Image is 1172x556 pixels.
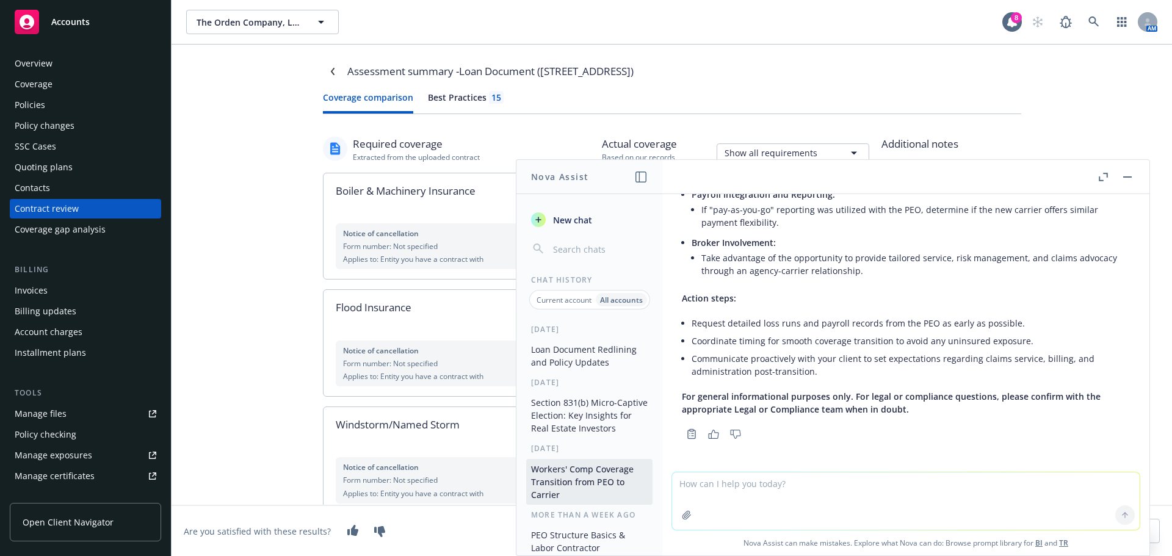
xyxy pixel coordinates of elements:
[10,387,161,399] div: Tools
[15,178,50,198] div: Contacts
[692,350,1130,380] li: Communicate proactively with your client to set expectations regarding claims service, billing, a...
[15,95,45,115] div: Policies
[343,358,583,369] div: Form number: Not specified
[10,54,161,73] a: Overview
[343,254,583,264] div: Applies to: Entity you have a contract with
[15,301,76,321] div: Billing updates
[1110,10,1134,34] a: Switch app
[1011,12,1022,23] div: 8
[15,487,76,507] div: Manage claims
[10,404,161,424] a: Manage files
[10,137,161,156] a: SSC Cases
[682,292,736,304] span: Action steps:
[537,295,591,305] p: Current account
[15,137,56,156] div: SSC Cases
[516,324,662,334] div: [DATE]
[701,249,1130,280] li: Take advantage of the opportunity to provide tailored service, risk management, and claims advoca...
[343,475,583,485] div: Form number: Not specified
[1082,10,1106,34] a: Search
[15,343,86,363] div: Installment plans
[667,530,1145,555] span: Nova Assist can make mistakes. Explore what Nova can do: Browse prompt library for and
[1035,538,1043,548] a: BI
[324,173,602,214] div: Boiler & Machinery Insurance
[15,446,92,465] div: Manage exposures
[692,332,1130,350] li: Coordinate timing for smooth coverage transition to avoid any uninsured exposure.
[15,322,82,342] div: Account charges
[428,91,504,104] div: Best Practices
[10,322,161,342] a: Account charges
[10,343,161,363] a: Installment plans
[602,136,677,152] div: Actual coverage
[726,425,745,442] button: Thumbs down
[551,240,648,258] input: Search chats
[10,5,161,39] a: Accounts
[15,116,74,135] div: Policy changes
[353,136,480,152] div: Required coverage
[10,425,161,444] a: Policy checking
[1054,10,1078,34] a: Report a Bug
[516,443,662,453] div: [DATE]
[324,407,602,447] div: Windstorm/Named Storm
[186,10,339,34] button: The Orden Company, LLC
[10,466,161,486] a: Manage certificates
[347,63,634,79] div: Assessment summary - Loan Document ([STREET_ADDRESS])
[10,281,161,300] a: Invoices
[686,428,697,439] svg: Copy to clipboard
[10,199,161,218] a: Contract review
[692,237,776,248] span: Broker Involvement:
[692,189,835,200] span: Payroll Integration and Reporting:
[682,391,1101,415] span: For general informational purposes only. For legal or compliance questions, please confirm with t...
[10,446,161,465] a: Manage exposures
[881,136,1021,152] div: Additional notes
[343,228,583,239] div: Notice of cancellation
[10,220,161,239] a: Coverage gap analysis
[602,152,677,162] div: Based on our records
[15,466,95,486] div: Manage certificates
[23,516,114,529] span: Open Client Navigator
[197,16,302,29] span: The Orden Company, LLC
[15,74,52,94] div: Coverage
[323,91,413,114] button: Coverage comparison
[1025,10,1050,34] a: Start snowing
[531,170,588,183] h1: Nova Assist
[15,199,79,218] div: Contract review
[343,488,583,499] div: Applies to: Entity you have a contract with
[10,95,161,115] a: Policies
[353,152,480,162] div: Extracted from the uploaded contract
[526,209,653,231] button: New chat
[701,201,1130,231] li: If "pay-as-you-go" reporting was utilized with the PEO, determine if the new carrier offers simil...
[343,462,583,472] div: Notice of cancellation
[15,54,52,73] div: Overview
[10,264,161,276] div: Billing
[15,157,73,177] div: Quoting plans
[491,91,501,104] div: 15
[15,425,76,444] div: Policy checking
[10,487,161,507] a: Manage claims
[526,339,653,372] button: Loan Document Redlining and Policy Updates
[15,220,106,239] div: Coverage gap analysis
[526,459,653,505] button: Workers' Comp Coverage Transition from PEO to Carrier
[10,301,161,321] a: Billing updates
[526,392,653,438] button: Section 831(b) Micro-Captive Election: Key Insights for Real Estate Investors
[10,157,161,177] a: Quoting plans
[51,17,90,27] span: Accounts
[343,345,583,356] div: Notice of cancellation
[184,525,331,538] div: Are you satisfied with these results?
[343,371,583,381] div: Applies to: Entity you have a contract with
[600,295,643,305] p: All accounts
[551,214,592,226] span: New chat
[15,281,48,300] div: Invoices
[516,377,662,388] div: [DATE]
[692,314,1130,332] li: Request detailed loss runs and payroll records from the PEO as early as possible.
[15,404,67,424] div: Manage files
[10,74,161,94] a: Coverage
[324,290,602,330] div: Flood Insurance
[516,275,662,285] div: Chat History
[323,62,342,81] a: Navigate back
[1059,538,1068,548] a: TR
[10,116,161,135] a: Policy changes
[10,178,161,198] a: Contacts
[343,241,583,251] div: Form number: Not specified
[516,510,662,520] div: More than a week ago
